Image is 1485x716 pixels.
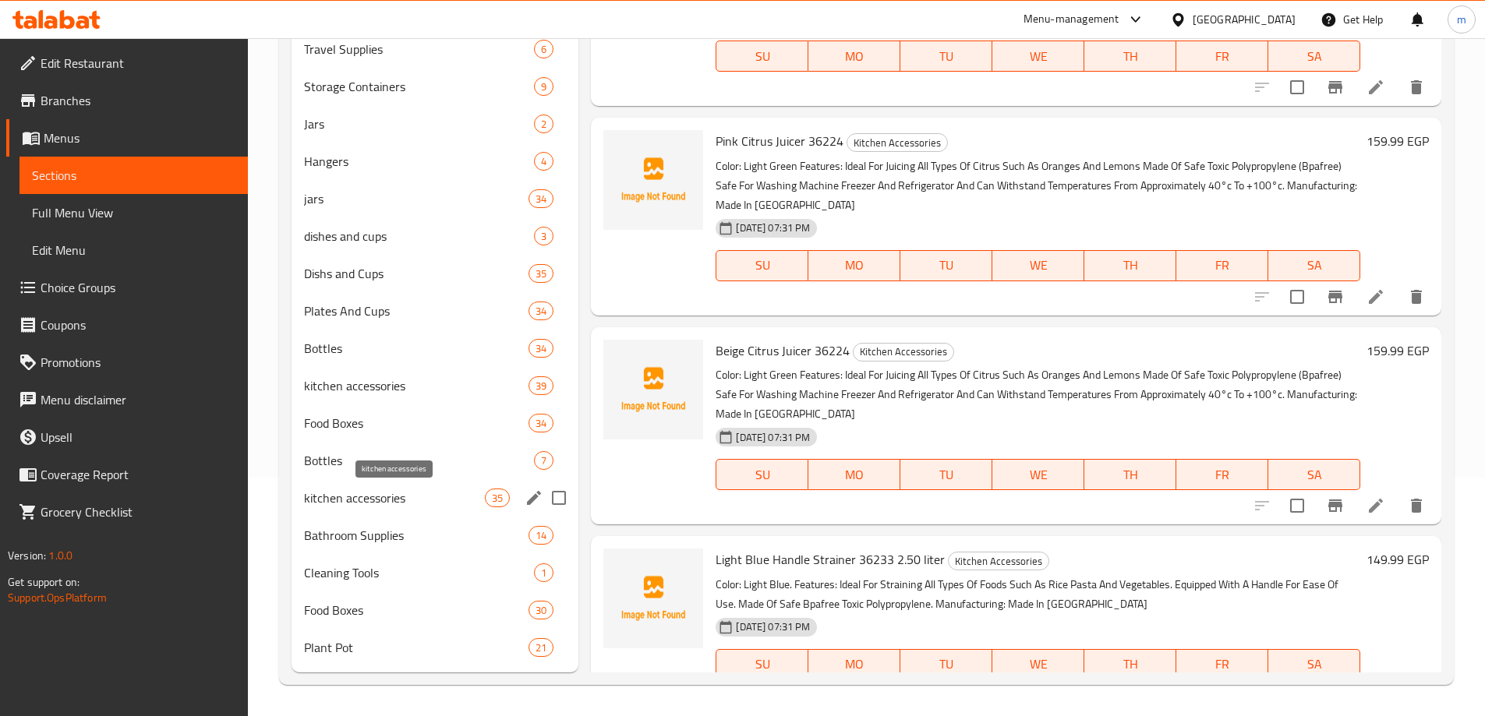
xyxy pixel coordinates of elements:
span: Food Boxes [304,414,529,432]
span: 21 [529,640,553,655]
div: Cleaning Tools1 [292,554,579,591]
span: Bottles [304,339,529,358]
span: Plates And Cups [304,302,529,320]
div: Food Boxes34 [292,404,579,442]
span: TU [907,464,986,486]
a: Grocery Checklist [6,493,248,531]
span: Hangers [304,152,535,171]
div: Storage Containers [304,77,535,96]
button: SU [716,250,808,281]
span: TU [907,653,986,675]
span: Select to update [1281,280,1314,313]
div: Bottles34 [292,330,579,367]
span: SA [1275,254,1354,277]
span: Bathroom Supplies [304,526,529,545]
div: items [529,339,553,358]
span: SU [723,254,802,277]
p: Color: Light Green Features: Ideal For Juicing All Types Of Citrus Such As Oranges And Lemons Mad... [716,157,1360,215]
div: Plant Pot [304,638,529,657]
button: delete [1398,487,1435,524]
span: Dishs and Cups [304,264,529,283]
a: Edit menu item [1367,496,1385,515]
span: SA [1275,464,1354,486]
div: jars [304,189,529,208]
button: Branch-specific-item [1317,487,1354,524]
span: 35 [529,266,553,281]
span: 35 [486,491,509,506]
span: SU [723,45,802,68]
div: items [534,115,553,133]
span: MO [815,254,894,277]
button: MO [808,250,900,281]
div: items [529,264,553,283]
span: Kitchen Accessories [949,552,1048,570]
button: SA [1268,250,1360,281]
div: Travel Supplies [304,40,535,58]
span: [DATE] 07:31 PM [730,619,816,634]
a: Menus [6,119,248,157]
span: Branches [41,91,235,110]
span: Kitchen Accessories [847,134,947,152]
div: items [534,563,553,582]
div: Hangers4 [292,143,579,180]
span: TH [1091,653,1170,675]
div: [GEOGRAPHIC_DATA] [1193,11,1296,28]
span: MO [815,45,894,68]
h6: 149.99 EGP [1367,548,1429,570]
span: Coverage Report [41,465,235,484]
div: items [529,302,553,320]
button: MO [808,649,900,680]
span: Select to update [1281,489,1314,522]
button: SA [1268,649,1360,680]
span: Get support on: [8,572,80,592]
span: kitchen accessories [304,376,529,395]
span: FR [1183,653,1262,675]
button: TH [1084,649,1176,680]
div: Kitchen Accessories [853,343,954,362]
div: items [534,227,553,245]
div: Menu-management [1024,10,1119,29]
button: TU [900,649,992,680]
span: 4 [535,154,553,169]
span: 1.0.0 [48,545,72,566]
a: Sections [19,157,248,194]
div: items [529,189,553,208]
div: Travel Supplies6 [292,30,579,68]
span: 6 [535,42,553,57]
button: TU [900,250,992,281]
button: FR [1176,459,1268,490]
span: FR [1183,464,1262,486]
button: FR [1176,649,1268,680]
p: Color: Light Green Features: Ideal For Juicing All Types Of Citrus Such As Oranges And Lemons Mad... [716,365,1360,424]
div: items [485,489,510,507]
span: 39 [529,379,553,393]
a: Upsell [6,418,248,456]
div: Cleaning Tools [304,563,535,582]
div: kitchen accessories39 [292,367,579,404]
span: Coupons [41,316,235,334]
div: Kitchen Accessories [847,133,948,152]
span: Version: [8,545,46,566]
div: items [529,414,553,432]
div: Storage Containers9 [292,68,579,105]
a: Coverage Report [6,456,248,493]
a: Support.OpsPlatform [8,587,107,608]
button: SU [716,649,808,680]
span: Bottles [304,451,535,470]
button: MO [808,459,900,490]
span: 34 [529,304,553,319]
div: jars34 [292,180,579,217]
div: Kitchen Accessories [948,552,1049,570]
span: Pink Citrus Juicer 36224 [716,129,843,153]
button: edit [522,486,546,510]
span: TH [1091,45,1170,68]
span: Choice Groups [41,278,235,297]
span: Food Boxes [304,601,529,619]
button: delete [1398,69,1435,106]
span: TU [907,254,986,277]
button: WE [992,649,1084,680]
